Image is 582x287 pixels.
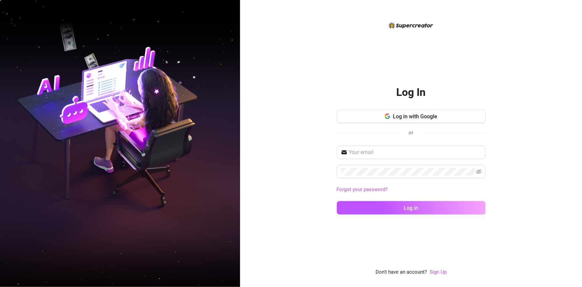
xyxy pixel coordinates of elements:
[476,169,482,174] span: eye-invisible
[393,113,437,120] span: Log in with Google
[337,186,486,194] a: Forgot your password?
[337,110,486,123] button: Log in with Google
[389,22,433,28] img: logo-BBDzfeDw.svg
[376,268,427,276] span: Don't have an account?
[337,201,486,214] button: Log in
[404,205,419,211] span: Log in
[430,269,447,275] a: Sign Up
[397,86,426,99] h2: Log In
[409,130,414,136] span: or
[349,148,482,156] input: Your email
[337,186,388,192] a: Forgot your password?
[430,268,447,276] a: Sign Up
